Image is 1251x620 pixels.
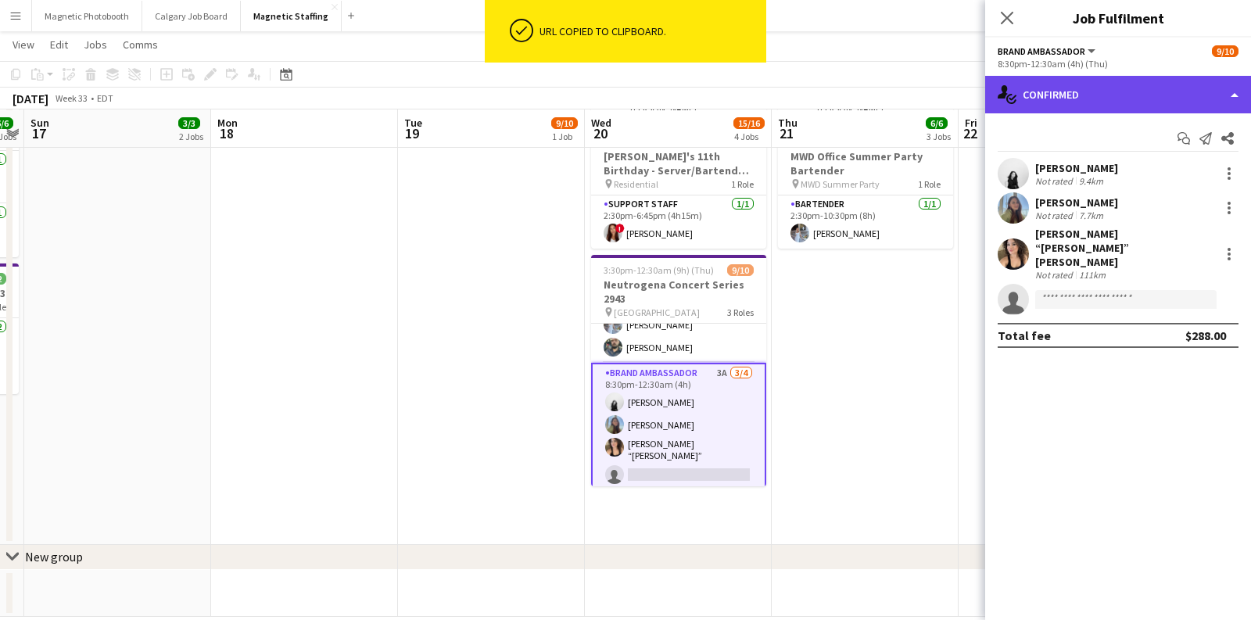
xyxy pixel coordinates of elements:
[50,38,68,52] span: Edit
[778,195,953,249] app-card-role: Bartender1/12:30pm-10:30pm (8h)[PERSON_NAME]
[116,34,164,55] a: Comms
[778,116,798,130] span: Thu
[731,178,754,190] span: 1 Role
[778,127,953,249] app-job-card: 2:30pm-10:30pm (8h)1/1MWD Office Summer Party Bartender MWD Summer Party1 RoleBartender1/12:30pm-...
[604,264,714,276] span: 3:30pm-12:30am (9h) (Thu)
[727,264,754,276] span: 9/10
[1076,269,1109,281] div: 111km
[1212,45,1238,57] span: 9/10
[962,124,977,142] span: 22
[30,116,49,130] span: Sun
[591,363,766,492] app-card-role: Brand Ambassador3A3/48:30pm-12:30am (4h)[PERSON_NAME][PERSON_NAME][PERSON_NAME] “[PERSON_NAME]” [...
[1035,195,1118,210] div: [PERSON_NAME]
[614,178,658,190] span: Residential
[404,116,422,130] span: Tue
[727,306,754,318] span: 3 Roles
[28,124,49,142] span: 17
[77,34,113,55] a: Jobs
[801,178,880,190] span: MWD Summer Party
[1035,227,1213,269] div: [PERSON_NAME] “[PERSON_NAME]” [PERSON_NAME]
[123,38,158,52] span: Comms
[539,24,760,38] div: URL copied to clipboard.
[614,306,700,318] span: [GEOGRAPHIC_DATA]
[1035,175,1076,187] div: Not rated
[215,124,238,142] span: 18
[591,195,766,249] app-card-role: Support Staff1/12:30pm-6:45pm (4h15m)![PERSON_NAME]
[178,117,200,129] span: 3/3
[13,38,34,52] span: View
[998,45,1085,57] span: Brand Ambassador
[927,131,951,142] div: 3 Jobs
[1035,210,1076,221] div: Not rated
[1035,269,1076,281] div: Not rated
[1076,175,1106,187] div: 9.4km
[402,124,422,142] span: 19
[918,178,941,190] span: 1 Role
[13,91,48,106] div: [DATE]
[591,149,766,177] h3: [PERSON_NAME]'s 11th Birthday - Server/Bartender #3104
[985,76,1251,113] div: Confirmed
[589,124,611,142] span: 20
[998,58,1238,70] div: 8:30pm-12:30am (4h) (Thu)
[1035,161,1118,175] div: [PERSON_NAME]
[97,92,113,104] div: EDT
[591,116,611,130] span: Wed
[965,116,977,130] span: Fri
[241,1,342,31] button: Magnetic Staffing
[998,45,1098,57] button: Brand Ambassador
[926,117,948,129] span: 6/6
[1185,328,1226,343] div: $288.00
[52,92,91,104] span: Week 33
[985,8,1251,28] h3: Job Fulfilment
[217,116,238,130] span: Mon
[776,124,798,142] span: 21
[552,131,577,142] div: 1 Job
[25,549,83,564] div: New group
[591,127,766,249] app-job-card: 2:30pm-6:45pm (4h15m)1/1[PERSON_NAME]'s 11th Birthday - Server/Bartender #3104 Residential1 RoleS...
[733,117,765,129] span: 15/16
[1076,210,1106,221] div: 7.7km
[591,278,766,306] h3: Neutrogena Concert Series 2943
[84,38,107,52] span: Jobs
[734,131,764,142] div: 4 Jobs
[142,1,241,31] button: Calgary Job Board
[44,34,74,55] a: Edit
[32,1,142,31] button: Magnetic Photobooth
[179,131,203,142] div: 2 Jobs
[6,34,41,55] a: View
[551,117,578,129] span: 9/10
[591,255,766,486] app-job-card: 3:30pm-12:30am (9h) (Thu)9/10Neutrogena Concert Series 2943 [GEOGRAPHIC_DATA]3 Roles[PERSON_NAME]...
[998,328,1051,343] div: Total fee
[778,149,953,177] h3: MWD Office Summer Party Bartender
[615,224,625,233] span: !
